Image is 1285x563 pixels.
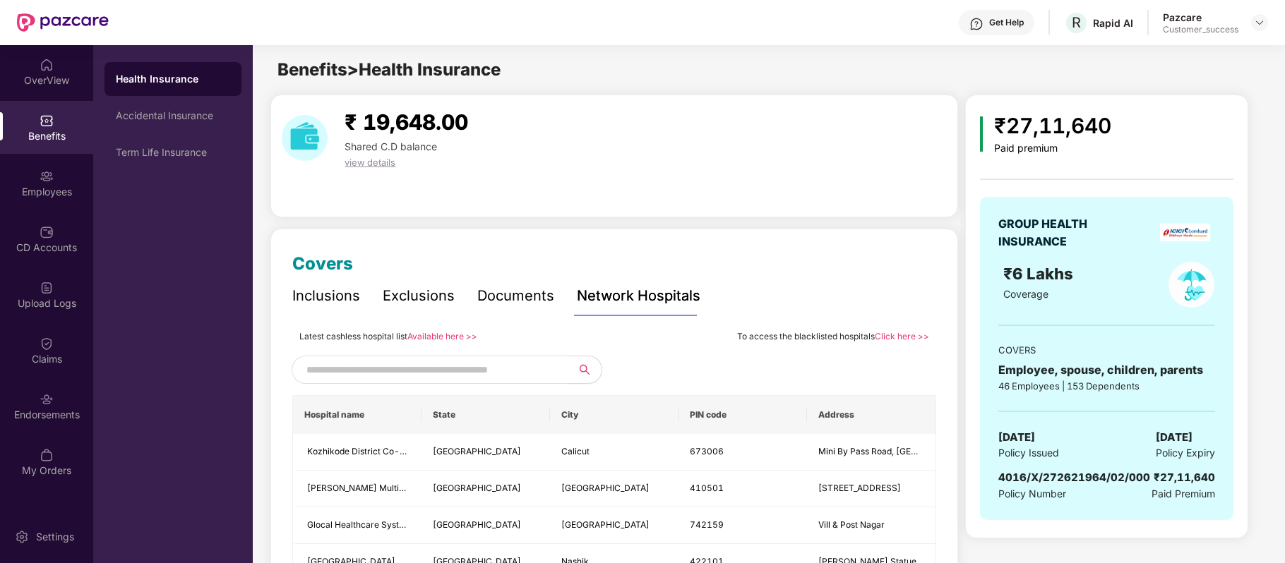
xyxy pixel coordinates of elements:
div: Inclusions [292,285,360,307]
span: search [567,364,602,375]
th: City [550,396,679,434]
img: New Pazcare Logo [17,13,109,32]
img: svg+xml;base64,PHN2ZyBpZD0iQ2xhaW0iIHhtbG5zPSJodHRwOi8vd3d3LnczLm9yZy8yMDAwL3N2ZyIgd2lkdGg9IjIwIi... [40,337,54,351]
div: Network Hospitals [577,285,700,307]
span: Benefits > Health Insurance [277,59,501,80]
span: Coverage [1003,288,1048,300]
span: [PERSON_NAME] Multispeciality Hospital [307,483,472,493]
img: policyIcon [1169,262,1214,308]
td: Gat No: 1208, Crown World, Near Indusland bank, Talegaon Chowk [807,471,936,507]
button: search [567,356,602,384]
img: svg+xml;base64,PHN2ZyBpZD0iQmVuZWZpdHMiIHhtbG5zPSJodHRwOi8vd3d3LnczLm9yZy8yMDAwL3N2ZyIgd2lkdGg9Ij... [40,114,54,128]
img: svg+xml;base64,PHN2ZyBpZD0iRW1wbG95ZWVzIiB4bWxucz0iaHR0cDovL3d3dy53My5vcmcvMjAwMC9zdmciIHdpZHRoPS... [40,169,54,183]
span: [DATE] [1156,429,1193,446]
a: Click here >> [875,331,929,341]
span: [DATE] [998,429,1035,446]
span: Shared C.D balance [345,140,437,152]
td: Kerala [422,434,550,471]
div: Health Insurance [116,72,230,86]
span: Covers [292,253,353,274]
div: Settings [32,530,78,544]
span: Glocal Healthcare Systems Pvt Ltd [307,519,446,530]
div: 46 Employees | 153 Dependents [998,379,1215,393]
td: Vill & Post Nagar [807,507,936,544]
span: Hospital name [304,409,410,420]
img: download [282,115,328,161]
span: Calicut [561,446,590,456]
span: 673006 [690,446,724,456]
span: [GEOGRAPHIC_DATA] [433,483,521,493]
span: 4016/X/272621964/02/000 [998,471,1150,484]
span: [GEOGRAPHIC_DATA] [561,519,650,530]
td: MURSHIDABAD [550,507,679,544]
img: svg+xml;base64,PHN2ZyBpZD0iSGVscC0zMngzMiIgeG1sbnM9Imh0dHA6Ly93d3cudzMub3JnLzIwMDAvc3ZnIiB3aWR0aD... [969,17,984,31]
span: view details [345,157,395,168]
span: [GEOGRAPHIC_DATA] [561,483,650,493]
div: Documents [477,285,554,307]
img: icon [980,116,984,152]
img: svg+xml;base64,PHN2ZyBpZD0iQ0RfQWNjb3VudHMiIGRhdGEtbmFtZT0iQ0QgQWNjb3VudHMiIHhtbG5zPSJodHRwOi8vd3... [40,225,54,239]
a: Available here >> [407,331,477,341]
div: Accidental Insurance [116,110,230,121]
img: insurerLogo [1160,224,1210,241]
td: Maharashtra [422,471,550,507]
span: Policy Expiry [1156,445,1215,461]
td: Calicut [550,434,679,471]
td: Kozhikode District Co-Operative Hospital Ltd [293,434,422,471]
th: Address [807,396,936,434]
div: Term Life Insurance [116,147,230,158]
div: ₹27,11,640 [994,109,1111,143]
img: svg+xml;base64,PHN2ZyBpZD0iTXlfT3JkZXJzIiBkYXRhLW5hbWU9Ik15IE9yZGVycyIgeG1sbnM9Imh0dHA6Ly93d3cudz... [40,448,54,462]
div: GROUP HEALTH INSURANCE [998,215,1122,250]
th: State [422,396,550,434]
div: Rapid AI [1093,16,1133,30]
td: PUNE [550,471,679,507]
span: Mini By Pass Road, [GEOGRAPHIC_DATA], [GEOGRAPHIC_DATA], Near Passport Office [818,446,1164,456]
span: 410501 [690,483,724,493]
span: Paid Premium [1152,486,1215,502]
span: Vill & Post Nagar [818,519,885,530]
img: svg+xml;base64,PHN2ZyBpZD0iSG9tZSIgeG1sbnM9Imh0dHA6Ly93d3cudzMub3JnLzIwMDAvc3ZnIiB3aWR0aD0iMjAiIG... [40,58,54,72]
span: To access the blacklisted hospitals [737,331,875,341]
td: Mini By Pass Road, Eranhipalam, Kozhikode, Near Passport Office [807,434,936,471]
span: Policy Issued [998,445,1059,461]
th: PIN code [679,396,807,434]
span: Address [818,409,924,420]
span: R [1072,14,1081,31]
div: Paid premium [994,143,1111,155]
span: [STREET_ADDRESS] [818,483,901,493]
span: 742159 [690,519,724,530]
div: Customer_success [1163,24,1238,35]
span: ₹ 19,648.00 [345,109,468,135]
span: [GEOGRAPHIC_DATA] [433,446,521,456]
div: Exclusions [383,285,455,307]
img: svg+xml;base64,PHN2ZyBpZD0iRW5kb3JzZW1lbnRzIiB4bWxucz0iaHR0cDovL3d3dy53My5vcmcvMjAwMC9zdmciIHdpZH... [40,392,54,406]
span: Policy Number [998,488,1066,500]
td: West Bengal [422,507,550,544]
img: svg+xml;base64,PHN2ZyBpZD0iVXBsb2FkX0xvZ3MiIGRhdGEtbmFtZT0iVXBsb2FkIExvZ3MiIHhtbG5zPSJodHRwOi8vd3... [40,281,54,295]
td: Navkar Multispeciality Hospital [293,471,422,507]
span: Kozhikode District Co-Operative Hospital Ltd [307,446,489,456]
span: ₹6 Lakhs [1003,265,1077,283]
div: Pazcare [1163,11,1238,24]
img: svg+xml;base64,PHN2ZyBpZD0iU2V0dGluZy0yMHgyMCIgeG1sbnM9Imh0dHA6Ly93d3cudzMub3JnLzIwMDAvc3ZnIiB3aW... [15,530,29,544]
span: [GEOGRAPHIC_DATA] [433,519,521,530]
td: Glocal Healthcare Systems Pvt Ltd [293,507,422,544]
div: Get Help [989,17,1024,28]
div: COVERS [998,343,1215,357]
span: Latest cashless hospital list [299,331,407,341]
img: svg+xml;base64,PHN2ZyBpZD0iRHJvcGRvd24tMzJ4MzIiIHhtbG5zPSJodHRwOi8vd3d3LnczLm9yZy8yMDAwL3N2ZyIgd2... [1254,17,1265,28]
th: Hospital name [293,396,422,434]
div: ₹27,11,640 [1154,469,1215,486]
div: Employee, spouse, children, parents [998,361,1215,379]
